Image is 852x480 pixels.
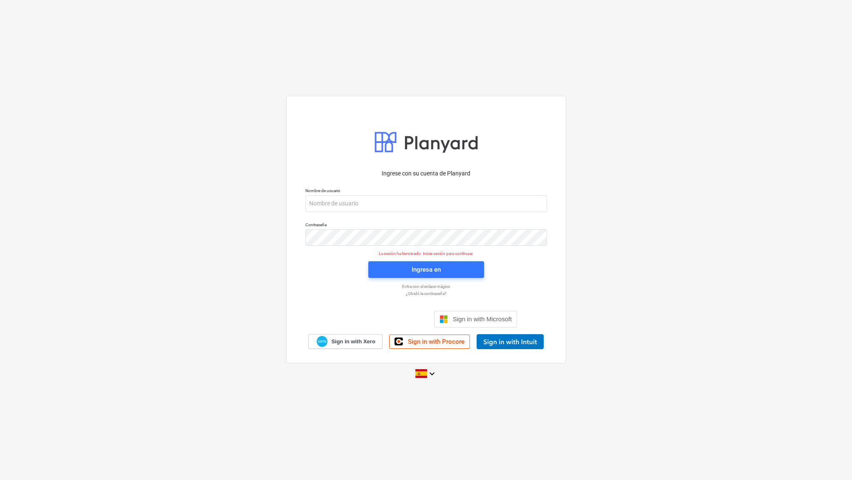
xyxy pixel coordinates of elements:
[305,195,547,212] input: Nombre de usuario
[308,334,382,349] a: Sign in with Xero
[331,338,375,345] span: Sign in with Xero
[331,310,432,328] iframe: Sign in with Google Button
[389,335,470,349] a: Sign in with Procore
[810,440,852,480] iframe: Chat Widget
[305,188,547,195] p: Nombre de usuario
[412,264,441,275] div: Ingresa en
[300,251,552,256] p: La sesión ha terminado. Inicie sesión para continuar.
[427,369,437,379] i: keyboard_arrow_down
[408,338,465,345] span: Sign in with Procore
[810,440,852,480] div: Widget de chat
[453,315,512,322] span: Sign in with Microsoft
[301,291,551,296] a: ¿Olvidó la contraseña?
[301,284,551,289] a: Entra con el enlace mágico
[440,315,448,323] img: Microsoft logo
[305,169,547,178] p: Ingrese con su cuenta de Planyard
[305,222,547,229] p: Contraseña
[317,336,327,347] img: Xero logo
[368,261,484,278] button: Ingresa en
